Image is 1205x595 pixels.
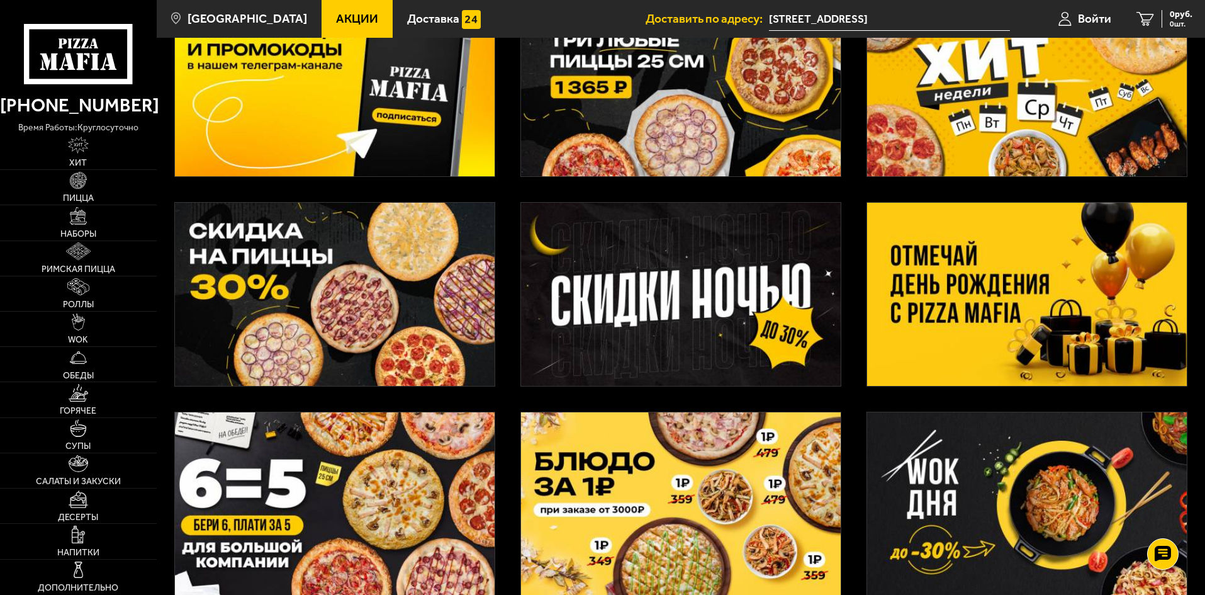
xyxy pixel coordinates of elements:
span: Римская пицца [42,265,115,274]
span: Доставить по адресу: [646,13,769,25]
span: Войти [1078,13,1111,25]
img: 15daf4d41897b9f0e9f617042186c801.svg [462,10,481,29]
span: Напитки [57,548,99,557]
span: Акции [336,13,378,25]
span: Дополнительно [38,584,118,592]
span: Горячее [60,407,96,416]
span: WOK [68,336,88,344]
span: Хит [69,159,87,167]
span: Доставка [407,13,459,25]
span: Роллы [63,300,94,309]
span: Наборы [60,230,96,239]
span: Супы [65,442,91,451]
span: 0 шт. [1170,20,1192,28]
span: Десерты [58,513,98,522]
input: Ваш адрес доставки [769,8,1010,31]
span: Обеды [63,371,94,380]
span: Пицца [63,194,94,203]
span: 0 руб. [1170,10,1192,19]
span: Салаты и закуски [36,477,121,486]
span: [GEOGRAPHIC_DATA] [188,13,307,25]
